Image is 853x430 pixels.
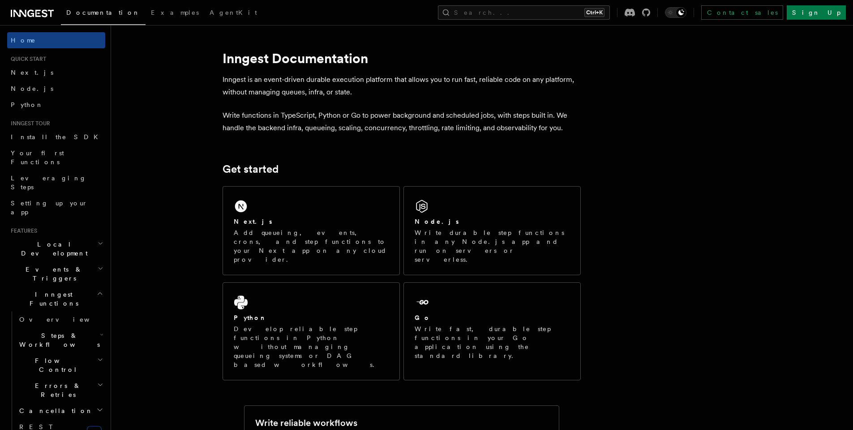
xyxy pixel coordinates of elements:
span: Steps & Workflows [16,331,100,349]
a: GoWrite fast, durable step functions in your Go application using the standard library. [403,282,581,380]
span: Local Development [7,240,98,258]
span: Python [11,101,43,108]
button: Cancellation [16,403,105,419]
h2: Node.js [415,217,459,226]
span: AgentKit [210,9,257,16]
a: Install the SDK [7,129,105,145]
span: Install the SDK [11,133,103,140]
a: Documentation [61,3,146,25]
span: Inngest Functions [7,290,97,308]
h2: Go [415,313,431,322]
a: Next.jsAdd queueing, events, crons, and step functions to your Next app on any cloud provider. [223,186,400,275]
button: Errors & Retries [16,378,105,403]
span: Events & Triggers [7,265,98,283]
a: PythonDevelop reliable step functions in Python without managing queueing systems or DAG based wo... [223,282,400,380]
p: Develop reliable step functions in Python without managing queueing systems or DAG based workflows. [234,324,389,369]
a: Sign Up [787,5,846,20]
button: Local Development [7,236,105,261]
a: AgentKit [204,3,262,24]
a: Next.js [7,64,105,81]
p: Inngest is an event-driven durable execution platform that allows you to run fast, reliable code ... [223,73,581,98]
p: Write functions in TypeScript, Python or Go to power background and scheduled jobs, with steps bu... [223,109,581,134]
a: Node.jsWrite durable step functions in any Node.js app and run on servers or serverless. [403,186,581,275]
button: Inngest Functions [7,286,105,311]
kbd: Ctrl+K [584,8,604,17]
span: Your first Functions [11,149,64,166]
span: Leveraging Steps [11,175,86,191]
span: Overview [19,316,111,323]
button: Search...Ctrl+K [438,5,610,20]
a: Leveraging Steps [7,170,105,195]
h2: Next.js [234,217,272,226]
a: Python [7,97,105,113]
p: Write durable step functions in any Node.js app and run on servers or serverless. [415,228,570,264]
button: Toggle dark mode [665,7,686,18]
a: Home [7,32,105,48]
span: Errors & Retries [16,381,97,399]
button: Events & Triggers [7,261,105,286]
span: Home [11,36,36,45]
span: Next.js [11,69,53,76]
span: Flow Control [16,356,97,374]
a: Overview [16,311,105,328]
h2: Write reliable workflows [255,417,357,429]
button: Flow Control [16,353,105,378]
a: Setting up your app [7,195,105,220]
h2: Python [234,313,267,322]
span: Node.js [11,85,53,92]
span: Cancellation [16,406,93,415]
p: Write fast, durable step functions in your Go application using the standard library. [415,324,570,360]
span: Features [7,227,37,234]
span: Documentation [66,9,140,16]
button: Steps & Workflows [16,328,105,353]
a: Your first Functions [7,145,105,170]
a: Examples [146,3,204,24]
a: Node.js [7,81,105,97]
a: Contact sales [701,5,783,20]
span: Setting up your app [11,200,88,216]
span: Quick start [7,55,46,63]
span: Inngest tour [7,120,50,127]
p: Add queueing, events, crons, and step functions to your Next app on any cloud provider. [234,228,389,264]
h1: Inngest Documentation [223,50,581,66]
span: Examples [151,9,199,16]
a: Get started [223,163,279,175]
